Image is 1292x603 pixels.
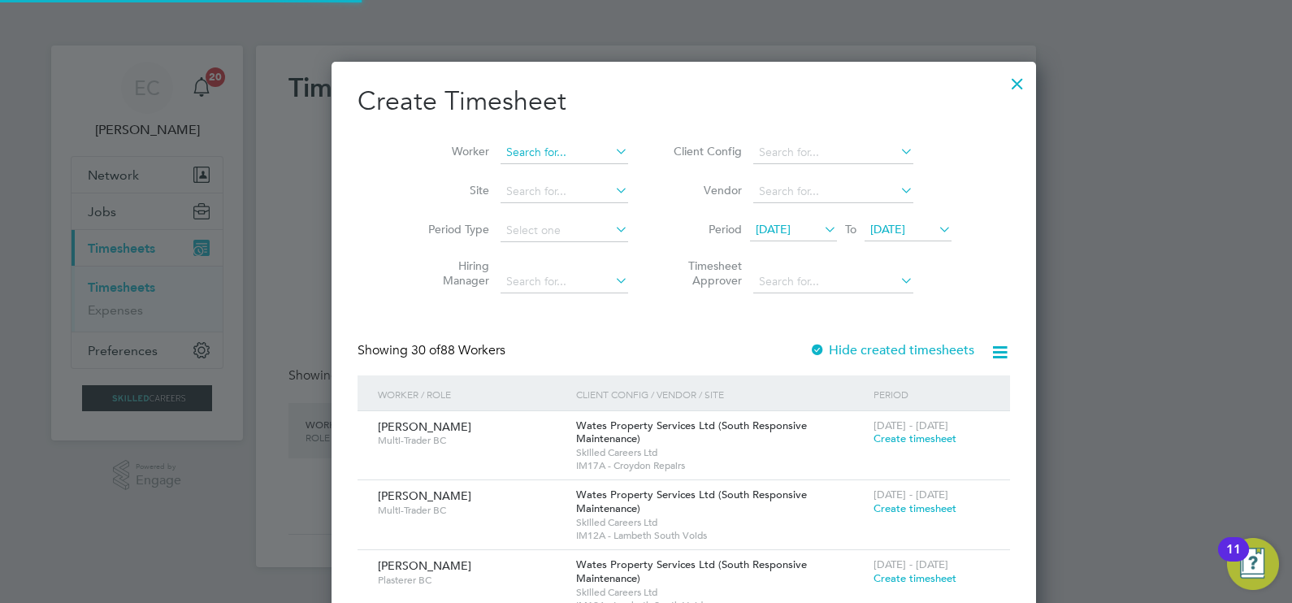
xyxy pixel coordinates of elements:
span: Wates Property Services Ltd (South Responsive Maintenance) [576,488,807,515]
span: Wates Property Services Ltd (South Responsive Maintenance) [576,557,807,585]
span: Wates Property Services Ltd (South Responsive Maintenance) [576,419,807,446]
span: To [840,219,861,240]
span: [PERSON_NAME] [378,558,471,573]
span: [DATE] [870,222,905,236]
div: Period [869,375,994,413]
div: Showing [358,342,509,359]
input: Search for... [501,180,628,203]
label: Hide created timesheets [809,342,974,358]
label: Period [669,222,742,236]
button: Open Resource Center, 11 new notifications [1227,538,1279,590]
input: Search for... [753,180,913,203]
span: 88 Workers [411,342,505,358]
input: Search for... [753,271,913,293]
label: Timesheet Approver [669,258,742,288]
span: Multi-Trader BC [378,434,564,447]
label: Vendor [669,183,742,197]
label: Worker [416,144,489,158]
span: Create timesheet [874,571,956,585]
span: IM17A - Croydon Repairs [576,459,865,472]
span: [DATE] - [DATE] [874,419,948,432]
h2: Create Timesheet [358,85,1010,119]
span: Skilled Careers Ltd [576,586,865,599]
span: Create timesheet [874,432,956,445]
span: [DATE] [756,222,791,236]
span: IM12A - Lambeth South Voids [576,529,865,542]
span: 30 of [411,342,440,358]
span: [PERSON_NAME] [378,419,471,434]
div: Client Config / Vendor / Site [572,375,869,413]
span: Skilled Careers Ltd [576,446,865,459]
label: Client Config [669,144,742,158]
input: Search for... [501,141,628,164]
span: Create timesheet [874,501,956,515]
span: Skilled Careers Ltd [576,516,865,529]
span: [PERSON_NAME] [378,488,471,503]
label: Period Type [416,222,489,236]
label: Site [416,183,489,197]
input: Search for... [501,271,628,293]
div: Worker / Role [374,375,572,413]
span: [DATE] - [DATE] [874,488,948,501]
input: Search for... [753,141,913,164]
span: Plasterer BC [378,574,564,587]
input: Select one [501,219,628,242]
span: [DATE] - [DATE] [874,557,948,571]
span: Multi-Trader BC [378,504,564,517]
label: Hiring Manager [416,258,489,288]
div: 11 [1226,549,1241,570]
